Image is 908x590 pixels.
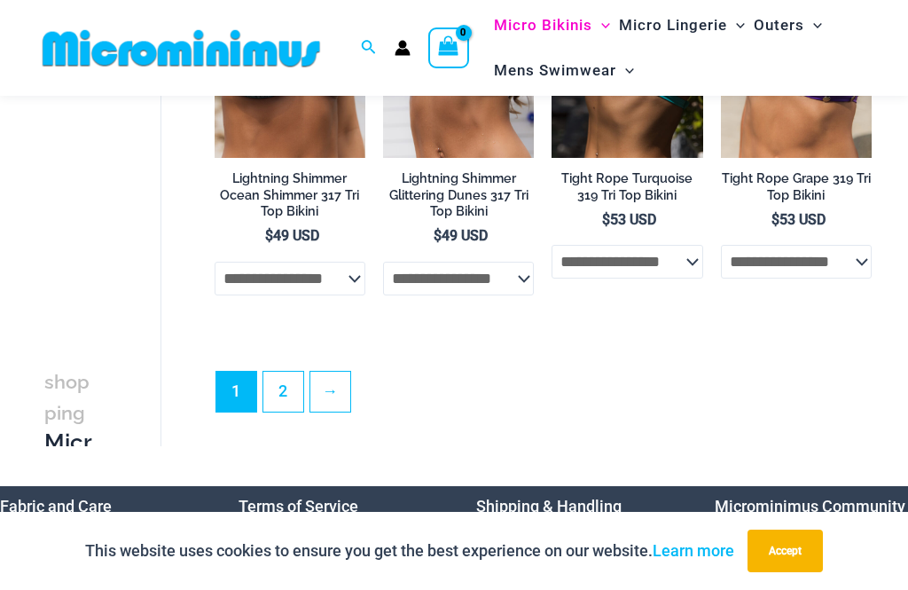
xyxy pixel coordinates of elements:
[361,37,377,59] a: Search icon link
[771,211,779,228] span: $
[215,371,872,422] nav: Product Pagination
[85,538,734,564] p: This website uses cookies to ensure you get the best experience on our website.
[239,497,358,515] a: Terms of Service
[489,3,614,48] a: Micro BikinisMenu ToggleMenu Toggle
[216,372,256,412] span: Page 1
[434,227,488,244] bdi: 49 USD
[215,170,365,220] h2: Lightning Shimmer Ocean Shimmer 317 Tri Top Bikini
[494,3,592,48] span: Micro Bikinis
[215,170,365,226] a: Lightning Shimmer Ocean Shimmer 317 Tri Top Bikini
[383,170,534,226] a: Lightning Shimmer Glittering Dunes 317 Tri Top Bikini
[428,28,469,68] a: View Shopping Cart, empty
[804,3,822,48] span: Menu Toggle
[715,497,905,515] a: Microminimus Community
[721,170,872,210] a: Tight Rope Grape 319 Tri Top Bikini
[552,170,702,203] h2: Tight Rope Turquoise 319 Tri Top Bikini
[263,372,303,412] a: Page 2
[552,170,702,210] a: Tight Rope Turquoise 319 Tri Top Bikini
[476,497,622,515] a: Shipping & Handling
[489,48,638,93] a: Mens SwimwearMenu ToggleMenu Toggle
[310,372,350,412] a: →
[265,227,319,244] bdi: 49 USD
[35,28,327,68] img: MM SHOP LOGO FLAT
[434,227,442,244] span: $
[653,541,734,560] a: Learn more
[602,211,610,228] span: $
[44,371,90,424] span: shopping
[494,48,616,93] span: Mens Swimwear
[754,3,804,48] span: Outers
[749,3,826,48] a: OutersMenu ToggleMenu Toggle
[614,3,749,48] a: Micro LingerieMenu ToggleMenu Toggle
[616,48,634,93] span: Menu Toggle
[602,211,656,228] bdi: 53 USD
[748,530,823,572] button: Accept
[721,170,872,203] h2: Tight Rope Grape 319 Tri Top Bikini
[771,211,826,228] bdi: 53 USD
[592,3,610,48] span: Menu Toggle
[383,170,534,220] h2: Lightning Shimmer Glittering Dunes 317 Tri Top Bikini
[727,3,745,48] span: Menu Toggle
[44,366,98,578] h3: Micro Bikini Tops
[395,40,411,56] a: Account icon link
[265,227,273,244] span: $
[619,3,727,48] span: Micro Lingerie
